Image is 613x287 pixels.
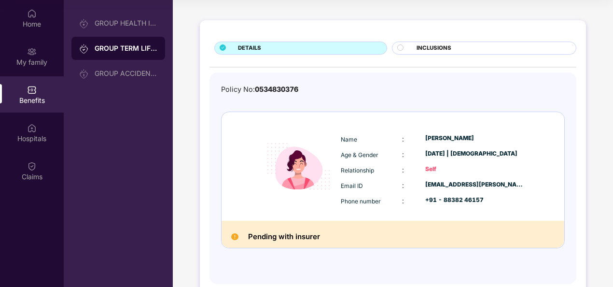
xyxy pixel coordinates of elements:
[221,84,298,95] div: Policy No:
[425,165,525,174] div: Self
[255,85,298,93] span: 0534830376
[95,43,157,53] div: GROUP TERM LIFE INSURANCE
[417,44,451,53] span: INCLUSIONS
[341,151,378,158] span: Age & Gender
[79,44,89,54] img: svg+xml;base64,PHN2ZyB3aWR0aD0iMjAiIGhlaWdodD0iMjAiIHZpZXdCb3g9IjAgMCAyMCAyMCIgZmlsbD0ibm9uZSIgeG...
[341,198,381,205] span: Phone number
[402,181,404,189] span: :
[425,196,525,205] div: +91 - 88382 46157
[402,150,404,158] span: :
[425,180,525,189] div: [EMAIL_ADDRESS][PERSON_NAME][DOMAIN_NAME]
[79,19,89,29] img: svg+xml;base64,PHN2ZyB3aWR0aD0iMjAiIGhlaWdodD0iMjAiIHZpZXdCb3g9IjAgMCAyMCAyMCIgZmlsbD0ibm9uZSIgeG...
[425,149,525,158] div: [DATE] | [DEMOGRAPHIC_DATA]
[27,161,37,171] img: svg+xml;base64,PHN2ZyBpZD0iQ2xhaW0iIHhtbG5zPSJodHRwOi8vd3d3LnczLm9yZy8yMDAwL3N2ZyIgd2lkdGg9IjIwIi...
[27,47,37,57] img: svg+xml;base64,PHN2ZyB3aWR0aD0iMjAiIGhlaWdodD0iMjAiIHZpZXdCb3g9IjAgMCAyMCAyMCIgZmlsbD0ibm9uZSIgeG...
[95,70,157,77] div: GROUP ACCIDENTAL INSURANCE
[402,166,404,174] span: :
[341,136,357,143] span: Name
[27,123,37,133] img: svg+xml;base64,PHN2ZyBpZD0iSG9zcGl0YWxzIiB4bWxucz0iaHR0cDovL3d3dy53My5vcmcvMjAwMC9zdmciIHdpZHRoPS...
[425,134,525,143] div: [PERSON_NAME]
[79,69,89,79] img: svg+xml;base64,PHN2ZyB3aWR0aD0iMjAiIGhlaWdodD0iMjAiIHZpZXdCb3g9IjAgMCAyMCAyMCIgZmlsbD0ibm9uZSIgeG...
[27,9,37,18] img: svg+xml;base64,PHN2ZyBpZD0iSG9tZSIgeG1sbnM9Imh0dHA6Ly93d3cudzMub3JnLzIwMDAvc3ZnIiB3aWR0aD0iMjAiIG...
[248,230,320,243] h2: Pending with insurer
[95,19,157,27] div: GROUP HEALTH INSURANCE
[238,44,261,53] span: DETAILS
[341,167,374,174] span: Relationship
[231,233,238,241] img: Pending
[402,197,404,205] span: :
[402,135,404,143] span: :
[259,127,338,206] img: icon
[341,182,363,189] span: Email ID
[27,85,37,95] img: svg+xml;base64,PHN2ZyBpZD0iQmVuZWZpdHMiIHhtbG5zPSJodHRwOi8vd3d3LnczLm9yZy8yMDAwL3N2ZyIgd2lkdGg9Ij...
